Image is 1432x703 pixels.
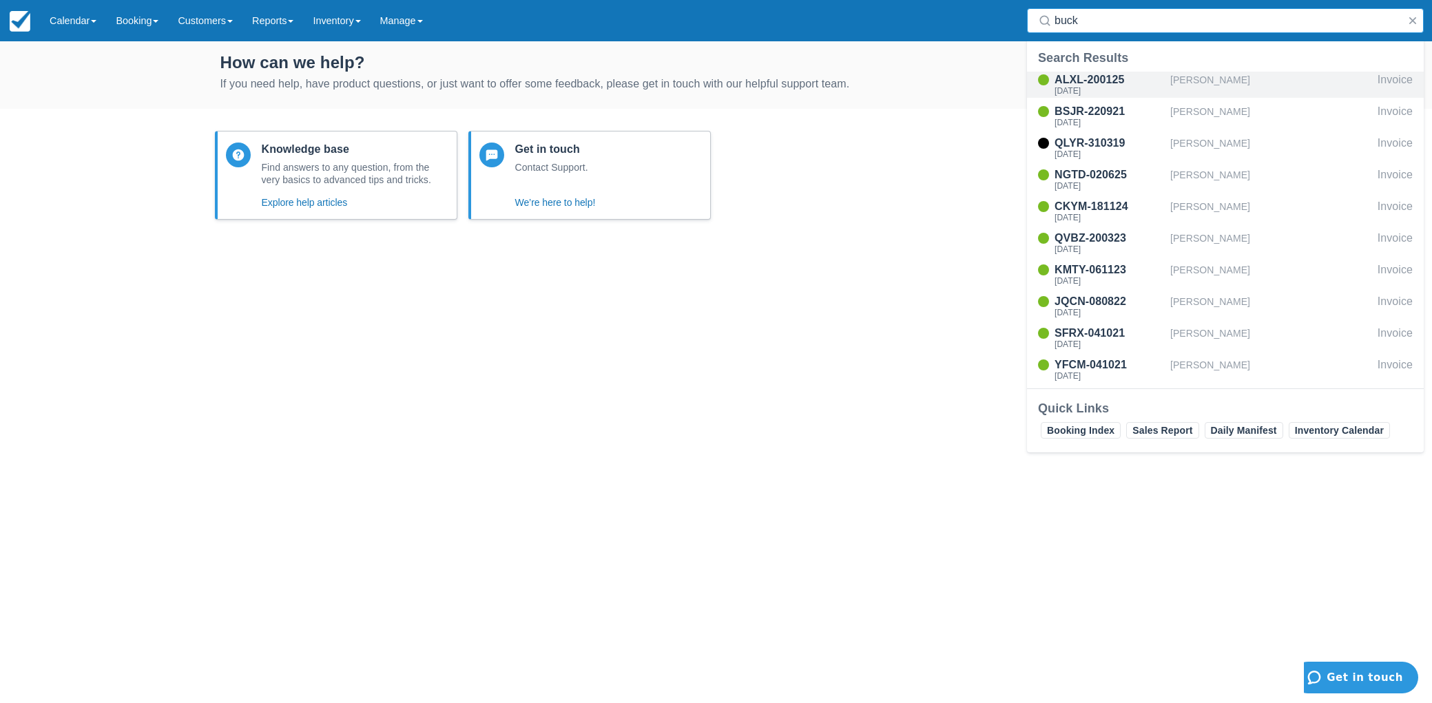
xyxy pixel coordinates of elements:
[1170,198,1372,224] div: [PERSON_NAME]
[1055,262,1165,278] div: KMTY-061123
[1170,293,1372,319] div: [PERSON_NAME]
[1055,293,1165,310] div: JQCN-080822
[1027,135,1424,161] a: QLYR-310319[DATE][PERSON_NAME]Invoice
[1170,357,1372,383] div: [PERSON_NAME]
[1055,150,1165,158] div: [DATE]
[1170,103,1372,129] div: [PERSON_NAME]
[1055,118,1165,127] div: [DATE]
[1055,167,1165,183] div: NGTD-020625
[1289,422,1390,439] a: Inventory Calendar
[1027,72,1424,98] a: ALXL-200125[DATE][PERSON_NAME]Invoice
[1378,262,1413,288] div: Invoice
[515,143,596,156] p: Get in touch
[1027,325,1424,351] a: SFRX-041021[DATE][PERSON_NAME]Invoice
[1378,135,1413,161] div: Invoice
[1304,662,1418,696] iframe: Opens a widget where you can find more information
[1205,422,1283,439] a: Daily Manifest
[10,11,30,32] img: checkfront-main-nav-mini-logo.png
[262,194,348,211] button: Explore help articles
[1055,8,1402,33] input: Search ( / )
[1055,135,1165,151] div: QLYR-310319
[1055,308,1165,317] div: [DATE]
[1055,357,1165,373] div: YFCM-041021
[1055,103,1165,120] div: BSJR-220921
[515,194,596,211] button: We’re here to help!
[1055,182,1165,190] div: [DATE]
[1378,357,1413,383] div: Invoice
[1055,198,1165,215] div: CKYM-181124
[1055,372,1165,380] div: [DATE]
[1170,230,1372,256] div: [PERSON_NAME]
[515,162,596,174] div: Contact Support.
[1378,103,1413,129] div: Invoice
[262,143,448,156] p: Knowledge base
[1378,167,1413,193] div: Invoice
[1170,135,1372,161] div: [PERSON_NAME]
[1027,103,1424,129] a: BSJR-220921[DATE][PERSON_NAME]Invoice
[1027,230,1424,256] a: QVBZ-200323[DATE][PERSON_NAME]Invoice
[1027,198,1424,224] a: CKYM-181124[DATE][PERSON_NAME]Invoice
[1055,245,1165,253] div: [DATE]
[1378,325,1413,351] div: Invoice
[1038,50,1413,66] div: Search Results
[1055,340,1165,348] div: [DATE]
[1170,167,1372,193] div: [PERSON_NAME]
[1055,325,1165,342] div: SFRX-041021
[1378,198,1413,224] div: Invoice
[1170,325,1372,351] div: [PERSON_NAME]
[1055,213,1165,222] div: [DATE]
[220,50,1212,73] div: How can we help?
[1170,262,1372,288] div: [PERSON_NAME]
[1126,422,1198,439] a: Sales Report
[1378,230,1413,256] div: Invoice
[1378,72,1413,98] div: Invoice
[262,162,448,186] div: Find answers to any question, from the very basics to advanced tips and tricks.
[220,76,1212,92] div: If you need help, have product questions, or just want to offer some feedback, please get in touc...
[1055,277,1165,285] div: [DATE]
[1055,230,1165,246] div: QVBZ-200323
[1027,167,1424,193] a: NGTD-020625[DATE][PERSON_NAME]Invoice
[1041,422,1121,439] a: Booking Index
[1055,72,1165,88] div: ALXL-200125
[1027,293,1424,319] a: JQCN-080822[DATE][PERSON_NAME]Invoice
[1055,87,1165,95] div: [DATE]
[1027,262,1424,288] a: KMTY-061123[DATE][PERSON_NAME]Invoice
[1038,400,1413,417] div: Quick Links
[1027,357,1424,383] a: YFCM-041021[DATE][PERSON_NAME]Invoice
[1170,72,1372,98] div: [PERSON_NAME]
[1378,293,1413,319] div: Invoice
